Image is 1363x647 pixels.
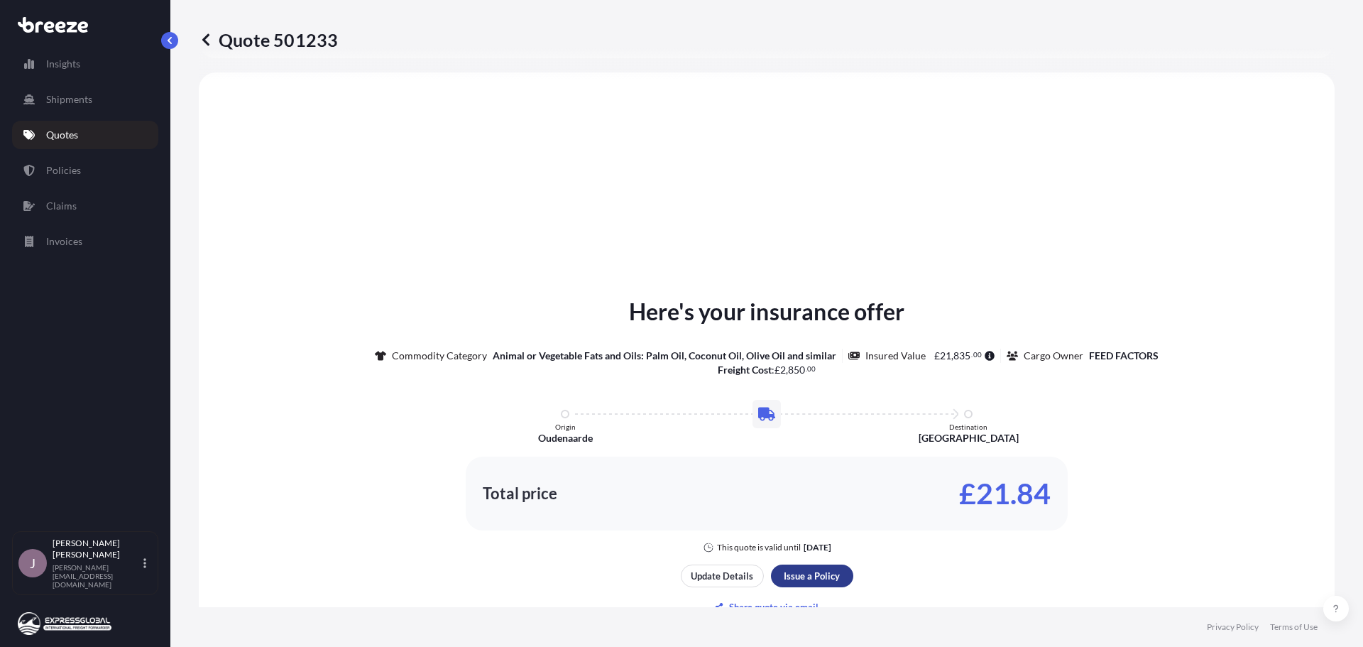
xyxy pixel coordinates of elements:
[788,365,805,375] span: 850
[949,423,987,431] p: Destination
[53,538,141,560] p: [PERSON_NAME] [PERSON_NAME]
[951,351,953,361] span: ,
[717,542,801,553] p: This quote is valid until
[46,92,92,107] p: Shipments
[12,192,158,220] a: Claims
[718,363,816,377] p: :
[718,364,772,376] b: Freight Cost
[46,57,80,71] p: Insights
[806,366,807,371] span: .
[18,612,111,635] img: organization-logo
[729,600,819,614] p: Share quote via email
[12,156,158,185] a: Policies
[934,351,940,361] span: £
[46,199,77,213] p: Claims
[681,565,764,587] button: Update Details
[959,482,1051,505] p: £21.84
[1089,349,1159,363] p: FEED FACTORS
[973,352,982,357] span: 00
[865,349,926,363] p: Insured Value
[392,349,487,363] p: Commodity Category
[483,486,557,501] p: Total price
[804,542,831,553] p: [DATE]
[12,50,158,78] a: Insights
[971,352,973,357] span: .
[46,163,81,178] p: Policies
[1207,621,1259,633] a: Privacy Policy
[12,85,158,114] a: Shipments
[46,128,78,142] p: Quotes
[493,349,836,363] p: Animal or Vegetable Fats and Oils: Palm Oil, Coconut Oil, Olive Oil and similar
[780,365,786,375] span: 2
[940,351,951,361] span: 21
[199,28,338,51] p: Quote 501233
[691,569,753,583] p: Update Details
[953,351,970,361] span: 835
[12,121,158,149] a: Quotes
[538,431,593,445] p: Oudenaarde
[681,596,853,619] button: Share quote via email
[774,365,780,375] span: £
[1270,621,1318,633] a: Terms of Use
[30,556,35,570] span: J
[771,565,853,587] button: Issue a Policy
[46,234,82,249] p: Invoices
[786,365,788,375] span: ,
[784,569,840,583] p: Issue a Policy
[555,423,576,431] p: Origin
[919,431,1019,445] p: [GEOGRAPHIC_DATA]
[629,295,904,329] p: Here's your insurance offer
[807,366,816,371] span: 00
[1024,349,1083,363] p: Cargo Owner
[12,227,158,256] a: Invoices
[53,563,141,589] p: [PERSON_NAME][EMAIL_ADDRESS][DOMAIN_NAME]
